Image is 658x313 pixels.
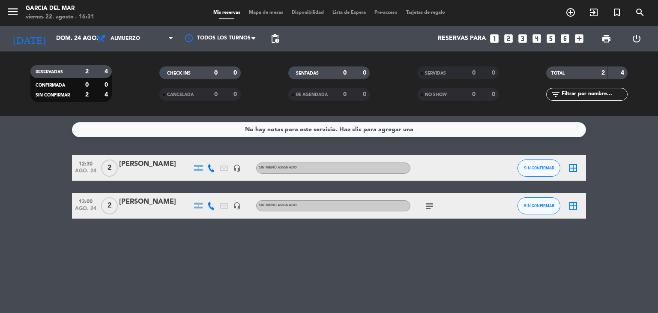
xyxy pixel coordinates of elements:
[214,91,218,97] strong: 0
[26,13,94,21] div: viernes 22. agosto - 16:31
[612,7,622,18] i: turned_in_not
[328,10,370,15] span: Lista de Espera
[119,196,192,208] div: [PERSON_NAME]
[545,33,556,44] i: looks_5
[270,33,280,44] span: pending_actions
[601,33,611,44] span: print
[75,196,96,206] span: 13:00
[425,201,435,211] i: subject
[517,160,560,177] button: SIN CONFIRMAR
[363,91,368,97] strong: 0
[621,70,626,76] strong: 4
[550,89,561,99] i: filter_list
[36,83,65,87] span: CONFIRMADA
[119,159,192,170] div: [PERSON_NAME]
[503,33,514,44] i: looks_two
[233,70,239,76] strong: 0
[343,91,347,97] strong: 0
[565,7,576,18] i: add_circle_outline
[80,33,90,44] i: arrow_drop_down
[551,71,565,75] span: TOTAL
[561,90,627,99] input: Filtrar por nombre...
[635,7,645,18] i: search
[233,164,241,172] i: headset_mic
[524,203,554,208] span: SIN CONFIRMAR
[245,10,287,15] span: Mapa de mesas
[111,36,140,42] span: Almuerzo
[259,166,297,169] span: Sin menú asignado
[287,10,328,15] span: Disponibilidad
[296,93,328,97] span: RE AGENDADA
[574,33,585,44] i: add_box
[101,197,118,214] span: 2
[559,33,571,44] i: looks_6
[75,206,96,216] span: ago. 24
[425,71,446,75] span: SERVIDAS
[214,70,218,76] strong: 0
[101,160,118,177] span: 2
[167,71,191,75] span: CHECK INS
[85,69,89,75] strong: 2
[36,93,70,97] span: SIN CONFIRMAR
[370,10,402,15] span: Pre-acceso
[245,125,413,135] div: No hay notas para este servicio. Haz clic para agregar una
[631,33,642,44] i: power_settings_new
[343,70,347,76] strong: 0
[492,91,497,97] strong: 0
[524,166,554,170] span: SIN CONFIRMAR
[233,202,241,210] i: headset_mic
[589,7,599,18] i: exit_to_app
[105,82,110,88] strong: 0
[531,33,542,44] i: looks_4
[75,158,96,168] span: 12:30
[36,70,63,74] span: RESERVADAS
[6,5,19,21] button: menu
[438,35,486,42] span: Reservas para
[402,10,449,15] span: Tarjetas de regalo
[492,70,497,76] strong: 0
[85,92,89,98] strong: 2
[259,204,297,207] span: Sin menú asignado
[517,197,560,214] button: SIN CONFIRMAR
[363,70,368,76] strong: 0
[85,82,89,88] strong: 0
[296,71,319,75] span: SENTADAS
[472,91,476,97] strong: 0
[489,33,500,44] i: looks_one
[601,70,605,76] strong: 2
[568,201,578,211] i: border_all
[167,93,194,97] span: CANCELADA
[105,69,110,75] strong: 4
[233,91,239,97] strong: 0
[105,92,110,98] strong: 4
[621,26,652,51] div: LOG OUT
[472,70,476,76] strong: 0
[6,5,19,18] i: menu
[425,93,447,97] span: NO SHOW
[209,10,245,15] span: Mis reservas
[517,33,528,44] i: looks_3
[75,168,96,178] span: ago. 24
[26,4,94,13] div: Garcia del Mar
[6,29,52,48] i: [DATE]
[568,163,578,173] i: border_all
